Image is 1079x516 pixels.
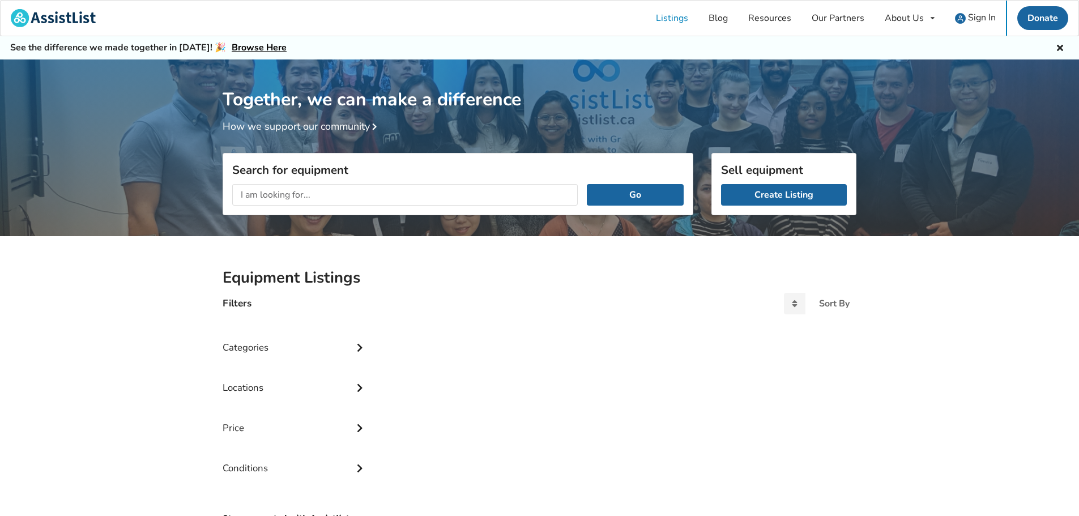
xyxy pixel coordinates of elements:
[223,268,856,288] h2: Equipment Listings
[223,59,856,111] h1: Together, we can make a difference
[232,41,287,54] a: Browse Here
[819,299,850,308] div: Sort By
[232,184,578,206] input: I am looking for...
[223,399,368,440] div: Price
[955,13,966,24] img: user icon
[801,1,875,36] a: Our Partners
[223,297,251,310] h4: Filters
[223,359,368,399] div: Locations
[1017,6,1068,30] a: Donate
[945,1,1006,36] a: user icon Sign In
[968,11,996,24] span: Sign In
[587,184,684,206] button: Go
[698,1,738,36] a: Blog
[10,42,287,54] h5: See the difference we made together in [DATE]! 🎉
[232,163,684,177] h3: Search for equipment
[721,184,847,206] a: Create Listing
[738,1,801,36] a: Resources
[721,163,847,177] h3: Sell equipment
[11,9,96,27] img: assistlist-logo
[223,120,381,133] a: How we support our community
[646,1,698,36] a: Listings
[223,440,368,480] div: Conditions
[223,319,368,359] div: Categories
[885,14,924,23] div: About Us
